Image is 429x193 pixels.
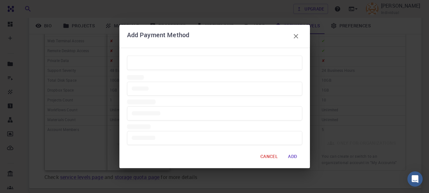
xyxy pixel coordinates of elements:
div: Open Intercom Messenger [407,171,423,187]
span: Support [13,4,36,10]
iframe: Secure card payment input frame [132,60,297,66]
h6: Add Payment Method [127,30,190,43]
button: ADD [283,150,302,163]
button: CANCEL [255,150,283,163]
